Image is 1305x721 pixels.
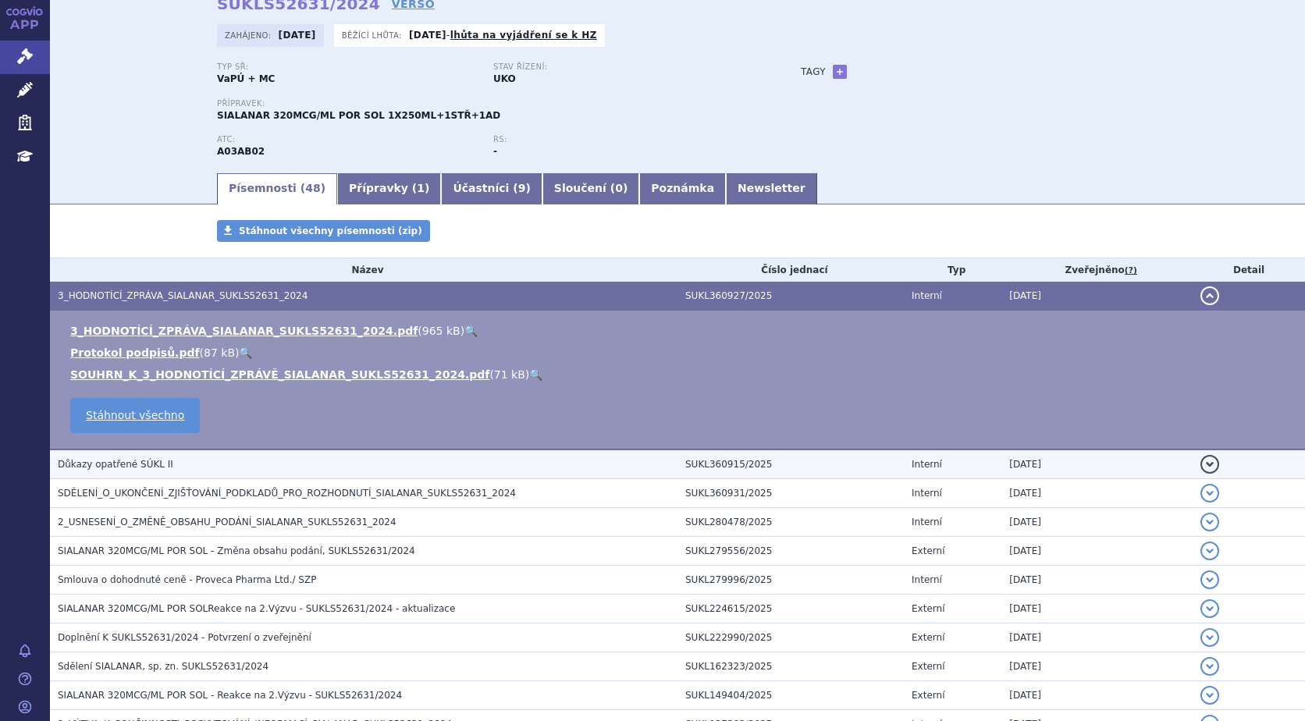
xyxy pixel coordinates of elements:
span: 71 kB [494,368,525,381]
a: 🔍 [239,346,252,359]
strong: - [493,146,497,157]
p: Typ SŘ: [217,62,478,72]
a: + [833,65,847,79]
th: Typ [904,258,1001,282]
td: [DATE] [1001,282,1193,311]
span: 9 [518,182,526,194]
td: SUKL360915/2025 [677,449,904,479]
a: lhůta na vyjádření se k HZ [450,30,597,41]
span: Stáhnout všechny písemnosti (zip) [239,226,422,236]
strong: UKO [493,73,516,84]
h3: Tagy [801,62,826,81]
td: SUKL279556/2025 [677,537,904,566]
button: detail [1200,628,1219,647]
th: Zveřejněno [1001,258,1193,282]
span: Externí [912,690,944,701]
button: detail [1200,286,1219,305]
span: 3_HODNOTÍCÍ_ZPRÁVA_SIALANAR_SUKLS52631_2024 [58,290,308,301]
span: Důkazy opatřené SÚKL II [58,459,173,470]
li: ( ) [70,323,1289,339]
a: Newsletter [726,173,817,204]
td: SUKL360927/2025 [677,282,904,311]
span: SIALANAR 320MCG/ML POR SOL 1X250ML+1STŘ+1AD [217,110,500,121]
th: Detail [1193,258,1305,282]
strong: VaPÚ + MC [217,73,275,84]
button: detail [1200,686,1219,705]
span: Doplnění K SUKLS52631/2024 - Potvrzení o zveřejnění [58,632,311,643]
th: Číslo jednací [677,258,904,282]
button: detail [1200,484,1219,503]
span: SIALANAR 320MCG/ML POR SOL - Změna obsahu podání, SUKLS52631/2024 [58,545,415,556]
a: 3_HODNOTÍCÍ_ZPRÁVA_SIALANAR_SUKLS52631_2024.pdf [70,325,418,337]
strong: [DATE] [409,30,446,41]
button: detail [1200,657,1219,676]
button: detail [1200,542,1219,560]
th: Název [50,258,677,282]
span: 0 [615,182,623,194]
td: SUKL280478/2025 [677,508,904,537]
td: [DATE] [1001,595,1193,623]
span: Interní [912,290,942,301]
span: Externí [912,603,944,614]
span: Sdělení SIALANAR, sp. zn. SUKLS52631/2024 [58,661,268,672]
p: RS: [493,135,754,144]
td: [DATE] [1001,479,1193,508]
span: Interní [912,517,942,527]
button: detail [1200,513,1219,531]
td: [DATE] [1001,623,1193,652]
td: [DATE] [1001,508,1193,537]
a: SOUHRN_K_3_HODNOTÍCÍ_ZPRÁVĚ_SIALANAR_SUKLS52631_2024.pdf [70,368,489,381]
a: Sloučení (0) [542,173,639,204]
span: 965 kB [422,325,460,337]
td: SUKL279996/2025 [677,566,904,595]
button: detail [1200,455,1219,474]
span: Interní [912,574,942,585]
a: 🔍 [529,368,542,381]
span: 2_USNESENÍ_O_ZMĚNĚ_OBSAHU_PODÁNÍ_SIALANAR_SUKLS52631_2024 [58,517,396,527]
li: ( ) [70,367,1289,382]
a: Účastníci (9) [441,173,542,204]
span: 1 [417,182,425,194]
a: Poznámka [639,173,726,204]
span: Zahájeno: [225,29,274,41]
td: SUKL224615/2025 [677,595,904,623]
a: Protokol podpisů.pdf [70,346,200,359]
td: [DATE] [1001,652,1193,681]
p: Přípravek: [217,99,770,108]
button: detail [1200,570,1219,589]
td: SUKL360931/2025 [677,479,904,508]
li: ( ) [70,345,1289,360]
td: [DATE] [1001,566,1193,595]
span: SIALANAR 320MCG/ML POR SOLReakce na 2.Výzvu - SUKLS52631/2024 - aktualizace [58,603,455,614]
span: Smlouva o dohodnuté ceně - Proveca Pharma Ltd./ SZP [58,574,316,585]
p: - [409,29,597,41]
p: Stav řízení: [493,62,754,72]
span: Interní [912,488,942,499]
td: [DATE] [1001,537,1193,566]
span: Interní [912,459,942,470]
td: SUKL222990/2025 [677,623,904,652]
p: ATC: [217,135,478,144]
button: detail [1200,599,1219,618]
a: Stáhnout všechny písemnosti (zip) [217,220,430,242]
td: SUKL149404/2025 [677,681,904,710]
td: [DATE] [1001,681,1193,710]
span: SDĚLENÍ_O_UKONČENÍ_ZJIŠŤOVÁNÍ_PODKLADŮ_PRO_ROZHODNUTÍ_SIALANAR_SUKLS52631_2024 [58,488,516,499]
span: Externí [912,545,944,556]
strong: [DATE] [279,30,316,41]
a: 🔍 [464,325,478,337]
a: Písemnosti (48) [217,173,337,204]
abbr: (?) [1125,265,1137,276]
span: SIALANAR 320MCG/ML POR SOL - Reakce na 2.Výzvu - SUKLS52631/2024 [58,690,402,701]
span: 87 kB [204,346,235,359]
span: Externí [912,661,944,672]
span: 48 [305,182,320,194]
td: SUKL162323/2025 [677,652,904,681]
span: Externí [912,632,944,643]
a: Stáhnout všechno [70,398,200,433]
span: Běžící lhůta: [342,29,405,41]
a: Přípravky (1) [337,173,441,204]
td: [DATE] [1001,449,1193,479]
strong: GLYKOPYRRONIUM-BROMID [217,146,265,157]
